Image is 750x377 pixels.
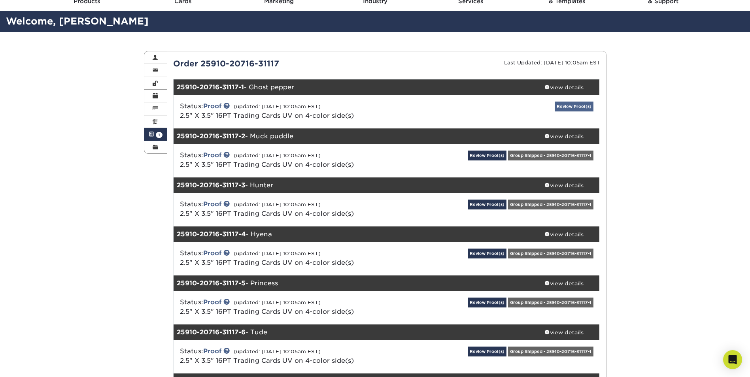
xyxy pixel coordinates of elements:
[177,181,245,189] strong: 25910-20716-31117-3
[234,300,321,305] small: (updated: [DATE] 10:05am EST)
[508,249,593,258] div: Group Shipped - 25910-20716-31117-1
[508,347,593,356] div: Group Shipped - 25910-20716-31117-1
[203,151,221,159] a: Proof
[174,324,529,340] div: - Tude
[203,102,221,110] a: Proof
[234,153,321,158] small: (updated: [DATE] 10:05am EST)
[174,249,457,268] div: Status:
[203,200,221,208] a: Proof
[174,298,457,317] div: Status:
[234,349,321,354] small: (updated: [DATE] 10:05am EST)
[529,83,600,91] div: view details
[167,58,387,70] div: Order 25910-20716-31117
[508,298,593,307] div: Group Shipped - 25910-20716-31117-1
[177,328,246,336] strong: 25910-20716-31117-6
[174,200,457,219] div: Status:
[723,350,742,369] div: Open Intercom Messenger
[468,200,506,209] a: Review Proof(s)
[529,79,600,95] a: view details
[529,275,600,291] a: view details
[144,128,167,141] a: 1
[180,259,354,266] a: 2.5" X 3.5" 16PT Trading Cards UV on 4-color side(s)
[529,328,600,336] div: view details
[203,298,221,306] a: Proof
[508,200,593,209] div: Group Shipped - 25910-20716-31117-1
[234,251,321,256] small: (updated: [DATE] 10:05am EST)
[174,79,529,95] div: - Ghost pepper
[180,308,354,315] a: 2.5" X 3.5" 16PT Trading Cards UV on 4-color side(s)
[529,230,600,238] div: view details
[180,161,354,168] a: 2.5" X 3.5" 16PT Trading Cards UV on 4-color side(s)
[468,249,506,258] a: Review Proof(s)
[156,132,162,138] span: 1
[174,128,529,144] div: - Muck puddle
[177,279,246,287] strong: 25910-20716-31117-5
[468,347,506,356] a: Review Proof(s)
[174,347,457,366] div: Status:
[529,181,600,189] div: view details
[529,132,600,140] div: view details
[529,279,600,287] div: view details
[180,210,354,217] a: 2.5" X 3.5" 16PT Trading Cards UV on 4-color side(s)
[555,102,593,111] a: Review Proof(s)
[529,177,600,193] a: view details
[174,151,457,170] div: Status:
[174,226,529,242] div: - Hyena
[177,230,246,238] strong: 25910-20716-31117-4
[174,177,529,193] div: - Hunter
[468,298,506,307] a: Review Proof(s)
[177,83,244,91] strong: 25910-20716-31117-1
[177,132,245,140] strong: 25910-20716-31117-2
[203,347,221,355] a: Proof
[234,104,321,109] small: (updated: [DATE] 10:05am EST)
[504,60,600,66] small: Last Updated: [DATE] 10:05am EST
[234,202,321,207] small: (updated: [DATE] 10:05am EST)
[529,324,600,340] a: view details
[203,249,221,257] a: Proof
[529,226,600,242] a: view details
[180,112,354,119] a: 2.5" X 3.5" 16PT Trading Cards UV on 4-color side(s)
[174,102,457,121] div: Status:
[529,128,600,144] a: view details
[180,357,354,364] a: 2.5" X 3.5" 16PT Trading Cards UV on 4-color side(s)
[468,151,506,160] a: Review Proof(s)
[174,275,529,291] div: - Princess
[508,151,593,160] div: Group Shipped - 25910-20716-31117-1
